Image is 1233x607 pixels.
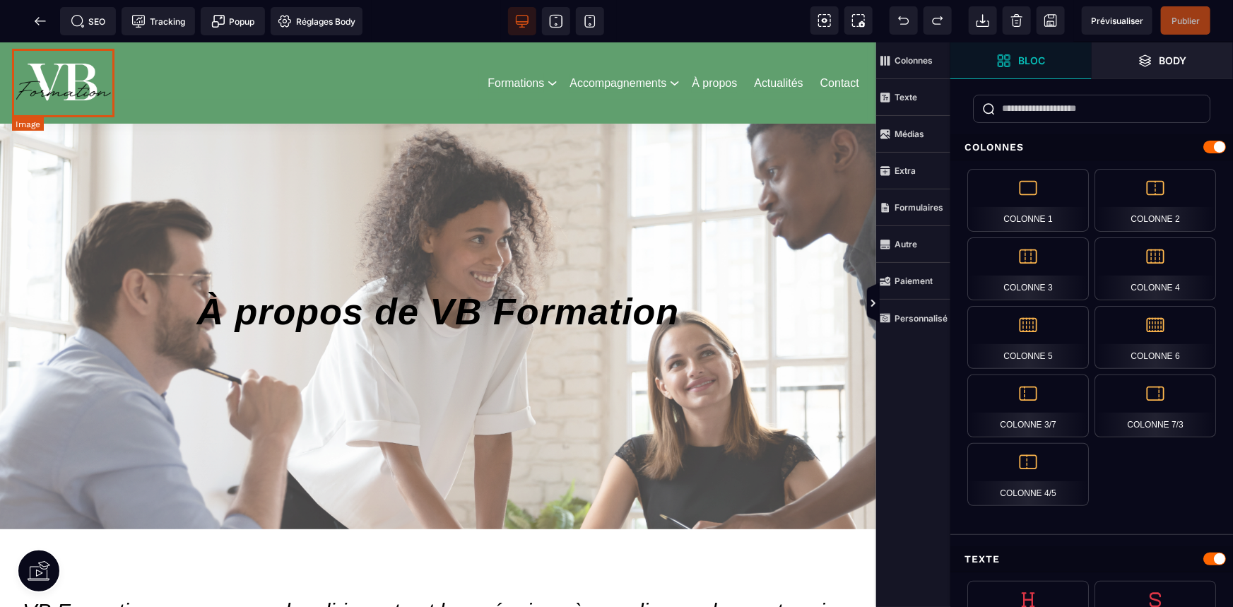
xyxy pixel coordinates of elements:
[967,306,1089,369] div: Colonne 5
[876,189,950,226] span: Formulaires
[895,55,933,66] strong: Colonnes
[754,32,803,50] a: Actualités
[692,32,737,50] a: À propos
[876,116,950,153] span: Médias
[1018,55,1045,66] strong: Bloc
[576,7,604,35] span: Voir mobile
[211,14,255,28] span: Popup
[131,14,185,28] span: Tracking
[122,7,195,35] span: Code de suivi
[967,169,1089,232] div: Colonne 1
[844,6,873,35] span: Capture d'écran
[1095,237,1216,300] div: Colonne 4
[1082,6,1152,35] span: Aperçu
[895,165,916,176] strong: Extra
[876,263,950,300] span: Paiement
[950,134,1233,160] div: Colonnes
[967,375,1089,437] div: Colonne 3/7
[201,7,265,35] span: Créer une alerte modale
[1037,6,1065,35] span: Enregistrer
[1095,306,1216,369] div: Colonne 6
[542,7,570,35] span: Voir tablette
[876,153,950,189] span: Extra
[1161,6,1210,35] span: Enregistrer le contenu
[570,32,666,50] a: Accompagnements
[12,6,115,75] img: 86a4aa658127570b91344bfc39bbf4eb_Blanc_sur_fond_vert.png
[950,546,1233,572] div: Texte
[895,202,943,213] strong: Formulaires
[278,14,355,28] span: Réglages Body
[60,7,116,35] span: Métadata SEO
[1091,16,1143,26] span: Prévisualiser
[1092,42,1233,79] span: Ouvrir les calques
[71,14,106,28] span: SEO
[26,7,54,35] span: Retour
[969,6,997,35] span: Importer
[1003,6,1031,35] span: Nettoyage
[890,6,918,35] span: Défaire
[895,92,917,102] strong: Texte
[488,32,544,50] a: Formations
[895,276,933,286] strong: Paiement
[1095,375,1216,437] div: Colonne 7/3
[197,249,680,290] span: À propos de VB Formation
[271,7,362,35] span: Favicon
[895,313,948,324] strong: Personnalisé
[508,7,536,35] span: Voir bureau
[820,32,859,50] a: Contact
[967,443,1089,506] div: Colonne 4/5
[895,129,924,139] strong: Médias
[895,239,917,249] strong: Autre
[876,42,950,79] span: Colonnes
[967,237,1089,300] div: Colonne 3
[950,42,1092,79] span: Ouvrir les blocs
[810,6,839,35] span: Voir les composants
[1095,169,1216,232] div: Colonne 2
[924,6,952,35] span: Rétablir
[950,283,964,325] span: Afficher les vues
[876,300,950,336] span: Personnalisé
[876,226,950,263] span: Autre
[1172,16,1200,26] span: Publier
[876,79,950,116] span: Texte
[1160,55,1187,66] strong: Body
